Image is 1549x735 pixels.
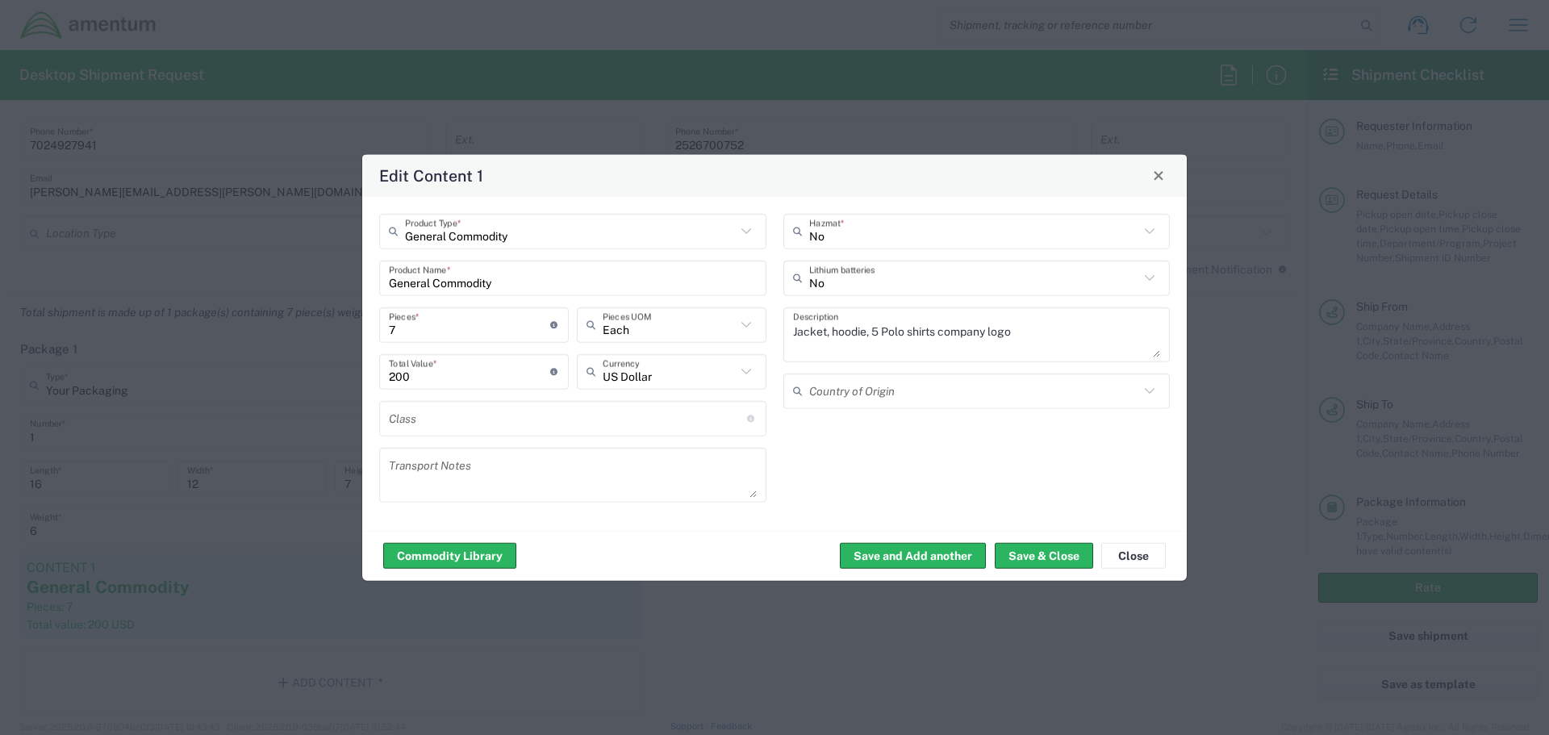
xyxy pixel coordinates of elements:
[995,543,1093,569] button: Save & Close
[379,164,483,187] h4: Edit Content 1
[383,543,516,569] button: Commodity Library
[1147,164,1170,186] button: Close
[1101,543,1166,569] button: Close
[840,543,986,569] button: Save and Add another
